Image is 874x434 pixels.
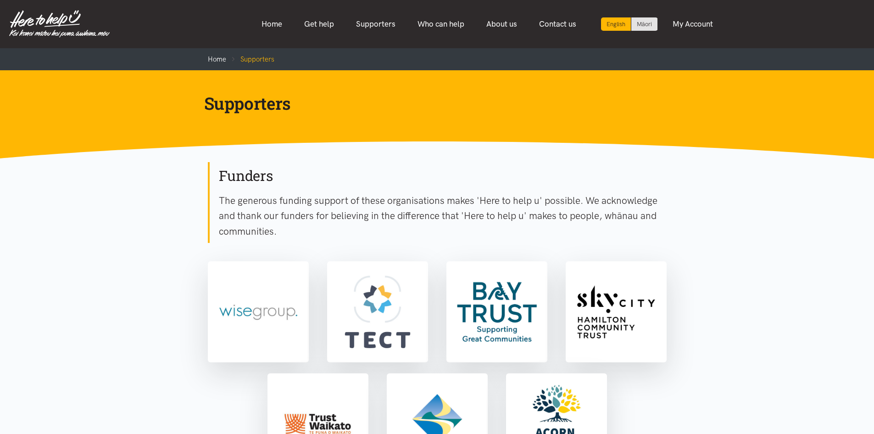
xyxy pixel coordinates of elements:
[631,17,657,31] a: Switch to Te Reo Māori
[210,263,307,361] img: Wise Group
[406,14,475,34] a: Who can help
[475,14,528,34] a: About us
[327,261,428,362] a: TECT
[568,263,665,361] img: Sky City Community Trust
[204,92,656,114] h1: Supporters
[566,261,667,362] a: Sky City Community Trust
[329,263,426,361] img: TECT
[293,14,345,34] a: Get help
[601,17,631,31] div: Current language
[528,14,587,34] a: Contact us
[219,193,667,239] p: The generous funding support of these organisations makes 'Here to help u' possible. We acknowled...
[345,14,406,34] a: Supporters
[219,166,667,186] h2: Funders
[226,54,274,65] li: Supporters
[251,14,293,34] a: Home
[662,14,724,34] a: My Account
[446,261,547,362] a: Bay Trust
[208,55,226,63] a: Home
[601,17,658,31] div: Language toggle
[9,10,110,38] img: Home
[448,263,546,361] img: Bay Trust
[208,261,309,362] a: Wise Group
